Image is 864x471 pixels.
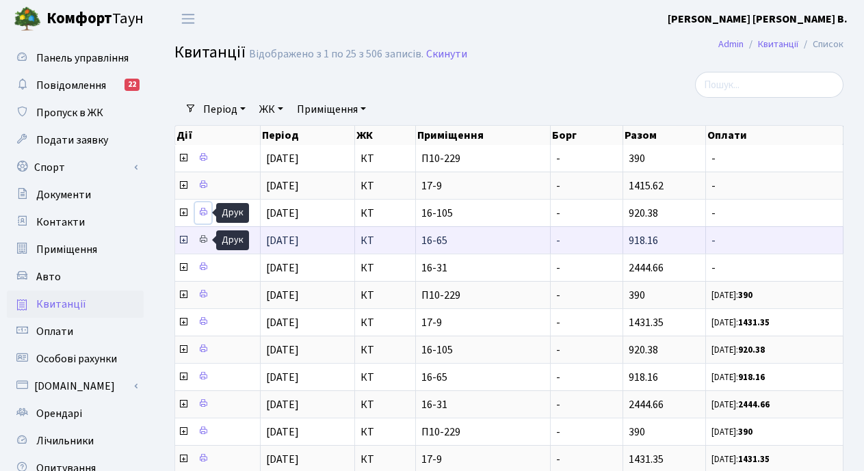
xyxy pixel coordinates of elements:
[556,370,560,385] span: -
[361,208,410,219] span: КТ
[36,324,73,339] span: Оплати
[711,371,765,383] small: [DATE]:
[629,397,664,412] span: 2444.66
[718,37,744,51] a: Admin
[174,40,246,64] span: Квитанції
[7,126,144,154] a: Подати заявку
[421,153,545,164] span: П10-229
[421,317,545,328] span: 17-9
[711,317,770,329] small: [DATE]:
[266,233,299,248] span: [DATE]
[426,48,467,61] a: Скинути
[668,11,848,27] a: [PERSON_NAME] [PERSON_NAME] В.
[711,344,765,356] small: [DATE]:
[421,263,545,273] span: 16-31
[623,126,706,145] th: Разом
[629,452,664,467] span: 1431.35
[698,30,864,59] nav: breadcrumb
[7,72,144,99] a: Повідомлення22
[261,126,355,145] th: Період
[7,99,144,126] a: Пропуск в ЖК
[738,426,752,438] b: 390
[7,44,144,72] a: Панель управління
[421,345,545,355] span: 16-105
[695,72,843,98] input: Пошук...
[556,288,560,303] span: -
[798,37,843,52] li: Список
[266,260,299,275] span: [DATE]
[7,373,144,400] a: [DOMAIN_NAME]
[216,203,249,223] div: Друк
[171,8,205,30] button: Переключити навігацію
[266,178,299,193] span: [DATE]
[291,98,371,121] a: Приміщення
[421,372,545,383] span: 16-65
[629,260,664,275] span: 2444.66
[629,425,645,440] span: 390
[266,452,299,467] span: [DATE]
[36,215,85,230] span: Контакти
[361,263,410,273] span: КТ
[36,133,108,148] span: Подати заявку
[629,233,658,248] span: 918.16
[711,263,837,273] span: -
[556,452,560,467] span: -
[355,126,416,145] th: ЖК
[361,454,410,465] span: КТ
[7,400,144,427] a: Орендарі
[361,290,410,301] span: КТ
[629,370,658,385] span: 918.16
[7,318,144,345] a: Оплати
[629,288,645,303] span: 390
[711,399,770,411] small: [DATE]:
[266,315,299,330] span: [DATE]
[421,454,545,465] span: 17-9
[421,208,545,219] span: 16-105
[556,233,560,248] span: -
[421,399,545,410] span: 16-31
[36,242,97,257] span: Приміщення
[7,236,144,263] a: Приміщення
[36,51,129,66] span: Панель управління
[7,427,144,455] a: Лічильники
[266,288,299,303] span: [DATE]
[361,153,410,164] span: КТ
[249,48,423,61] div: Відображено з 1 по 25 з 506 записів.
[361,180,410,191] span: КТ
[47,8,144,31] span: Таун
[361,427,410,438] span: КТ
[36,269,61,284] span: Авто
[361,345,410,355] span: КТ
[556,397,560,412] span: -
[125,79,140,91] div: 22
[711,289,752,301] small: [DATE]:
[706,126,843,145] th: Оплати
[36,351,117,366] span: Особові рахунки
[421,235,545,246] span: 16-65
[7,181,144,208] a: Документи
[254,98,289,121] a: ЖК
[556,260,560,275] span: -
[7,345,144,373] a: Особові рахунки
[738,317,770,329] b: 1431.35
[36,433,94,448] span: Лічильники
[629,315,664,330] span: 1431.35
[711,153,837,164] span: -
[7,291,144,318] a: Квитанції
[738,453,770,466] b: 1431.35
[198,98,251,121] a: Період
[266,370,299,385] span: [DATE]
[266,397,299,412] span: [DATE]
[36,105,103,120] span: Пропуск в ЖК
[556,315,560,330] span: -
[361,399,410,410] span: КТ
[556,425,560,440] span: -
[266,206,299,221] span: [DATE]
[7,263,144,291] a: Авто
[175,126,261,145] th: Дії
[711,235,837,246] span: -
[711,180,837,191] span: -
[216,230,249,250] div: Друк
[668,12,848,27] b: [PERSON_NAME] [PERSON_NAME] В.
[738,289,752,301] b: 390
